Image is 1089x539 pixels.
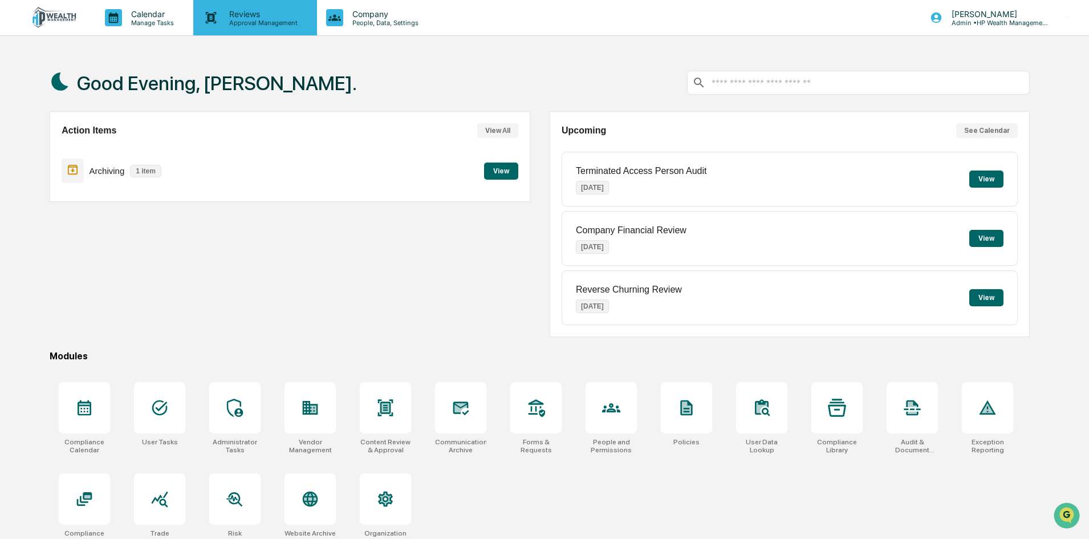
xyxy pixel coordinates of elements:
[887,438,938,454] div: Audit & Document Logs
[962,438,1013,454] div: Exception Reporting
[969,171,1003,188] button: View
[942,9,1049,19] p: [PERSON_NAME]
[477,123,518,138] button: View All
[343,9,424,19] p: Company
[7,139,78,160] a: 🖐️Preclearance
[59,438,110,454] div: Compliance Calendar
[220,19,303,27] p: Approval Management
[39,87,187,99] div: Start new chat
[1053,501,1083,532] iframe: Open customer support
[142,438,178,446] div: User Tasks
[23,144,74,155] span: Preclearance
[484,165,518,176] a: View
[27,7,82,29] img: logo
[562,125,606,136] h2: Upcoming
[23,165,72,177] span: Data Lookup
[285,529,336,537] div: Website Archive
[50,351,1030,362] div: Modules
[673,438,700,446] div: Policies
[62,125,116,136] h2: Action Items
[576,181,609,194] p: [DATE]
[11,24,208,42] p: How can we help?
[576,225,686,236] p: Company Financial Review
[285,438,336,454] div: Vendor Management
[30,52,188,64] input: Clear
[113,193,138,202] span: Pylon
[209,438,261,454] div: Administrator Tasks
[942,19,1049,27] p: Admin • HP Wealth Management, LLC
[969,230,1003,247] button: View
[122,9,180,19] p: Calendar
[576,299,609,313] p: [DATE]
[77,72,357,95] h1: Good Evening, [PERSON_NAME].
[7,161,76,181] a: 🔎Data Lookup
[360,438,411,454] div: Content Review & Approval
[80,193,138,202] a: Powered byPylon
[956,123,1018,138] button: See Calendar
[194,91,208,104] button: Start new chat
[11,167,21,176] div: 🔎
[39,99,144,108] div: We're available if you need us!
[220,9,303,19] p: Reviews
[435,438,486,454] div: Communications Archive
[969,289,1003,306] button: View
[510,438,562,454] div: Forms & Requests
[122,19,180,27] p: Manage Tasks
[586,438,637,454] div: People and Permissions
[130,165,161,177] p: 1 item
[83,145,92,154] div: 🗄️
[343,19,424,27] p: People, Data, Settings
[11,87,32,108] img: 1746055101610-c473b297-6a78-478c-a979-82029cc54cd1
[11,145,21,154] div: 🖐️
[78,139,146,160] a: 🗄️Attestations
[576,166,706,176] p: Terminated Access Person Audit
[736,438,787,454] div: User Data Lookup
[94,144,141,155] span: Attestations
[484,163,518,180] button: View
[90,166,125,176] p: Archiving
[811,438,863,454] div: Compliance Library
[576,240,609,254] p: [DATE]
[576,285,682,295] p: Reverse Churning Review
